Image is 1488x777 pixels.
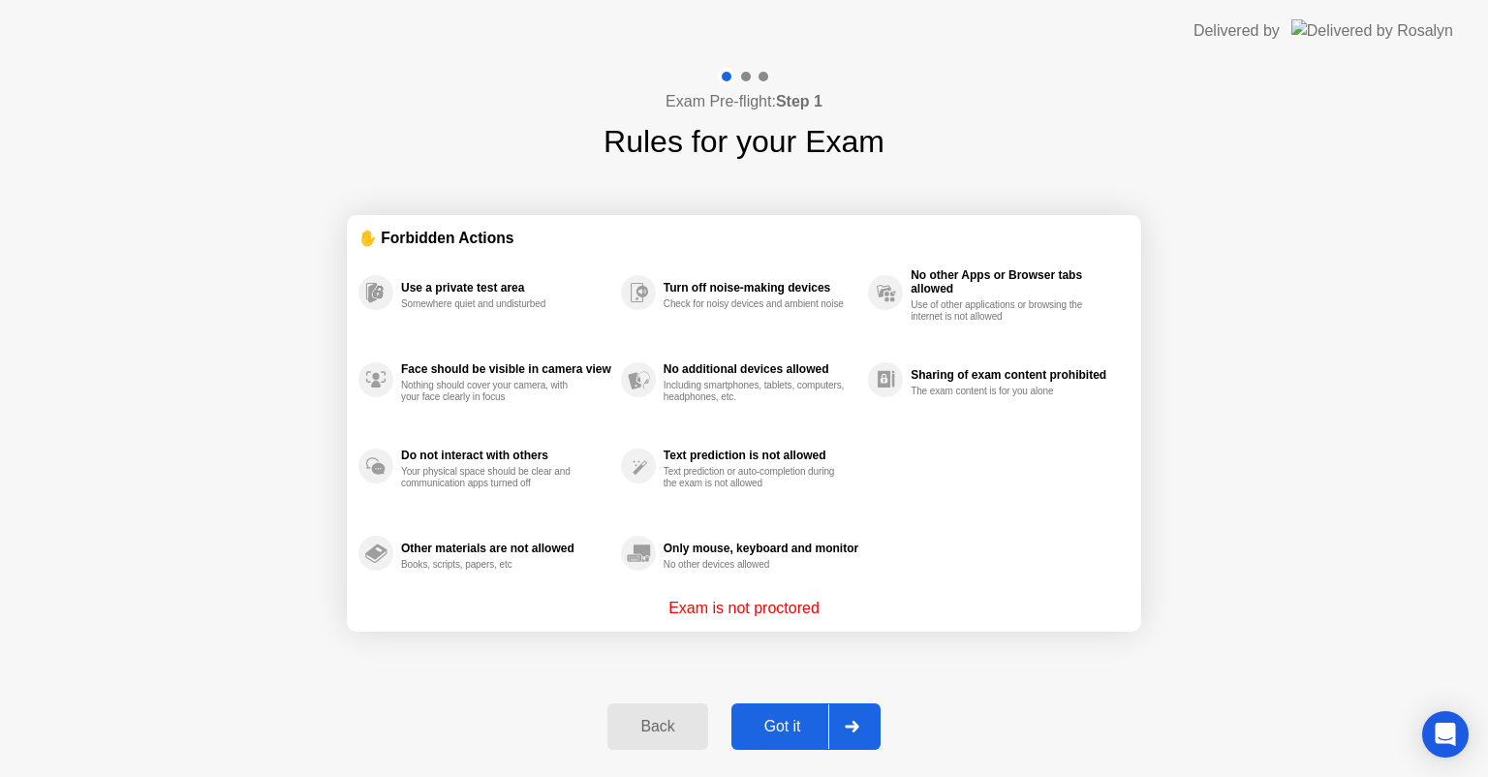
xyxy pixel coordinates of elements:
img: Delivered by Rosalyn [1291,19,1453,42]
div: Sharing of exam content prohibited [911,368,1120,382]
div: Check for noisy devices and ambient noise [664,298,847,310]
button: Back [607,703,707,750]
div: Use a private test area [401,281,611,295]
div: Nothing should cover your camera, with your face clearly in focus [401,380,584,403]
div: Use of other applications or browsing the internet is not allowed [911,299,1094,323]
div: Somewhere quiet and undisturbed [401,298,584,310]
div: Books, scripts, papers, etc [401,559,584,571]
div: Your physical space should be clear and communication apps turned off [401,466,584,489]
div: Back [613,718,701,735]
div: No additional devices allowed [664,362,858,376]
div: Got it [737,718,828,735]
div: Do not interact with others [401,449,611,462]
h4: Exam Pre-flight: [666,90,822,113]
button: Got it [731,703,881,750]
p: Exam is not proctored [668,597,820,620]
div: The exam content is for you alone [911,386,1094,397]
div: Including smartphones, tablets, computers, headphones, etc. [664,380,847,403]
h1: Rules for your Exam [604,118,884,165]
div: Text prediction is not allowed [664,449,858,462]
div: Open Intercom Messenger [1422,711,1469,758]
div: Turn off noise-making devices [664,281,858,295]
div: Text prediction or auto-completion during the exam is not allowed [664,466,847,489]
div: No other Apps or Browser tabs allowed [911,268,1120,295]
div: Face should be visible in camera view [401,362,611,376]
div: Only mouse, keyboard and monitor [664,542,858,555]
div: Delivered by [1193,19,1280,43]
div: No other devices allowed [664,559,847,571]
b: Step 1 [776,93,822,109]
div: Other materials are not allowed [401,542,611,555]
div: ✋ Forbidden Actions [358,227,1130,249]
